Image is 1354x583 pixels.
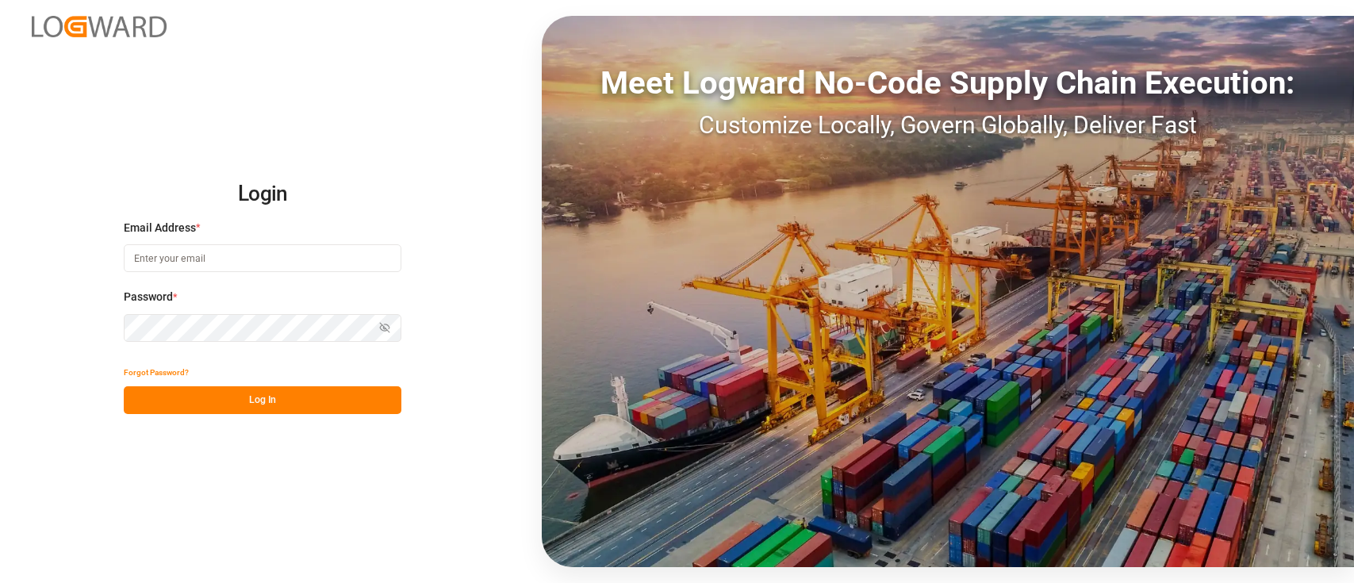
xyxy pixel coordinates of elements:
[124,289,173,305] span: Password
[124,169,401,220] h2: Login
[124,359,189,386] button: Forgot Password?
[124,220,196,236] span: Email Address
[32,16,167,37] img: Logward_new_orange.png
[542,107,1354,143] div: Customize Locally, Govern Globally, Deliver Fast
[124,386,401,414] button: Log In
[542,59,1354,107] div: Meet Logward No-Code Supply Chain Execution:
[124,244,401,272] input: Enter your email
